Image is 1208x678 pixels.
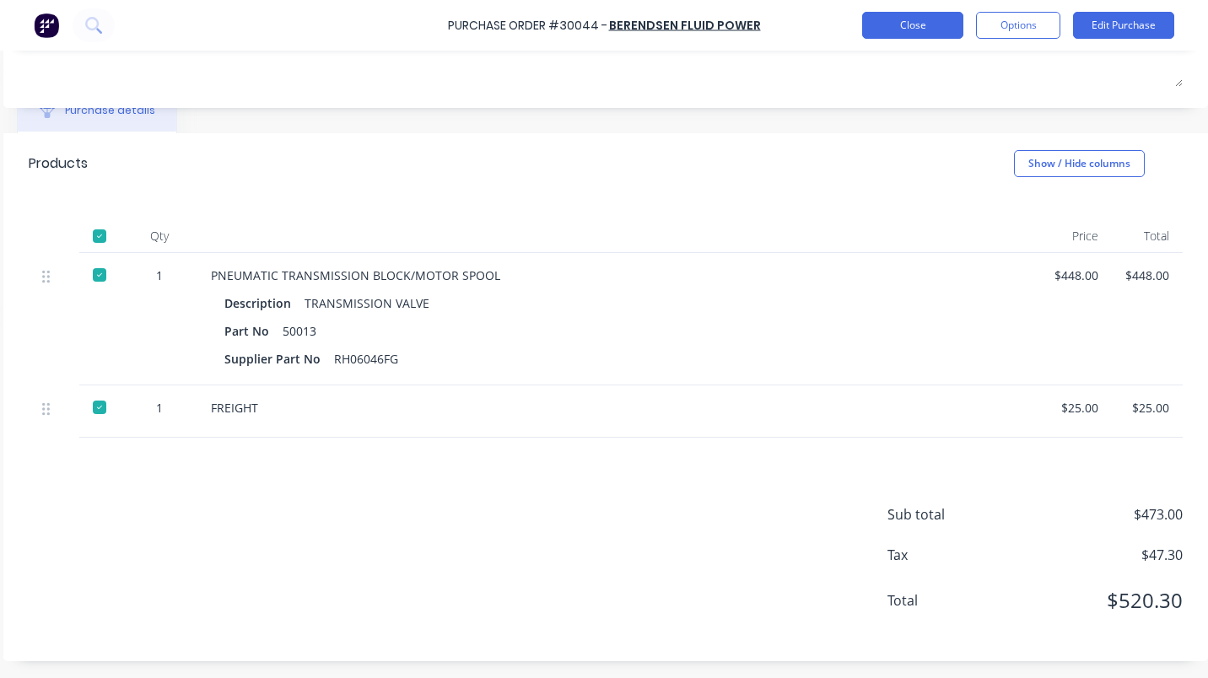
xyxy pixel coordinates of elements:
[1125,266,1169,284] div: $448.00
[862,12,963,39] button: Close
[283,319,316,343] div: 50013
[1014,545,1183,565] span: $47.30
[448,17,607,35] div: Purchase Order #30044 -
[1112,219,1183,253] div: Total
[305,291,429,315] div: TRANSMISSION VALVE
[1054,399,1098,417] div: $25.00
[135,266,184,284] div: 1
[1054,266,1098,284] div: $448.00
[121,219,197,253] div: Qty
[211,399,1027,417] div: FREIGHT
[1125,399,1169,417] div: $25.00
[887,590,1014,611] span: Total
[1073,12,1174,39] button: Edit Purchase
[29,153,88,174] div: Products
[887,504,1014,525] span: Sub total
[18,132,176,174] button: Collaborate
[976,12,1060,39] button: Options
[224,291,305,315] div: Description
[18,89,176,132] button: Purchase details
[334,347,398,371] div: RH06046FG
[1014,504,1183,525] span: $473.00
[211,266,1027,284] div: PNEUMATIC TRANSMISSION BLOCK/MOTOR SPOOL
[224,347,334,371] div: Supplier Part No
[887,545,1014,565] span: Tax
[1014,585,1183,616] span: $520.30
[135,399,184,417] div: 1
[1014,150,1145,177] button: Show / Hide columns
[34,13,59,38] img: Factory
[224,319,283,343] div: Part No
[609,17,761,34] a: BERENDSEN FLUID POWER
[1041,219,1112,253] div: Price
[65,103,155,118] div: Purchase details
